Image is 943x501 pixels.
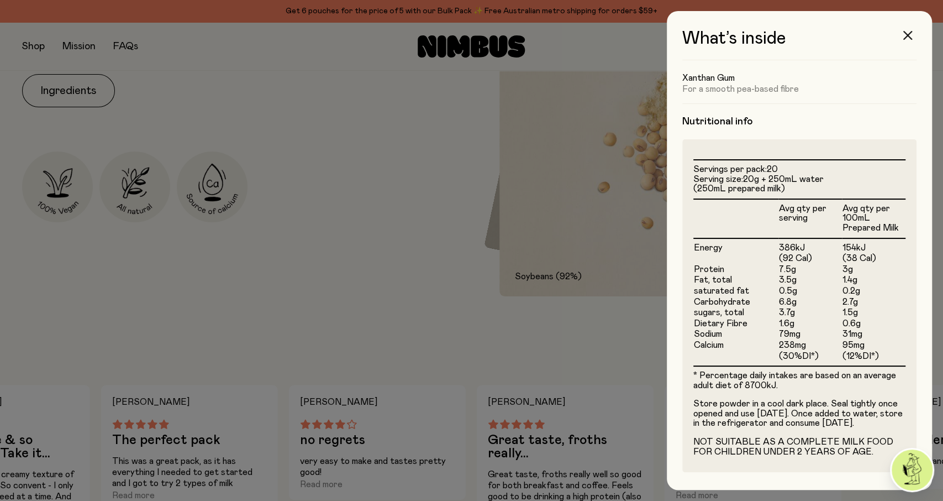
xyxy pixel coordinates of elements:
[778,253,842,264] td: (92 Cal)
[694,286,749,295] span: saturated fat
[694,308,744,317] span: sugars, total
[842,319,905,330] td: 0.6g
[682,115,916,128] h4: Nutritional info
[694,319,747,328] span: Dietary Fibre
[778,340,842,351] td: 238mg
[778,329,842,340] td: 79mg
[842,199,905,238] th: Avg qty per 100mL Prepared Milk
[694,330,722,338] span: Sodium
[778,264,842,275] td: 7.5g
[694,275,732,284] span: Fat, total
[694,341,724,349] span: Calcium
[778,307,842,319] td: 3.7g
[693,165,905,175] li: Servings per pack:
[842,329,905,340] td: 31mg
[778,351,842,366] td: (30%DI*)
[778,199,842,238] th: Avg qty per serving
[842,275,905,286] td: 1.4g
[693,175,905,194] li: Serving size:
[693,175,824,194] span: 20g + 250mL water (250mL prepared milk)
[694,265,724,274] span: Protein
[693,437,905,457] p: NOT SUITABLE AS A COMPLETE MILK FOOD FOR CHILDREN UNDER 2 YEARS OF AGE.
[767,165,778,174] span: 20
[778,286,842,297] td: 0.5g
[682,29,916,60] h3: What’s inside
[682,72,916,84] h5: Xanthan Gum
[778,238,842,254] td: 386kJ
[778,297,842,308] td: 6.8g
[842,297,905,308] td: 2.7g
[842,286,905,297] td: 0.2g
[842,351,905,366] td: (12%DI*)
[842,264,905,275] td: 3g
[778,275,842,286] td: 3.5g
[778,319,842,330] td: 1.6g
[694,243,723,252] span: Energy
[693,399,905,429] p: Store powder in a cool dark place. Seal tightly once opened and use [DATE]. Once added to water, ...
[693,371,905,390] p: * Percentage daily intakes are based on an average adult diet of 8700kJ.
[842,307,905,319] td: 1.5g
[842,340,905,351] td: 95mg
[842,238,905,254] td: 154kJ
[842,253,905,264] td: (38 Cal)
[694,298,750,306] span: Carbohydrate
[892,450,933,490] img: agent
[682,84,916,95] p: For a smooth pea-based fibre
